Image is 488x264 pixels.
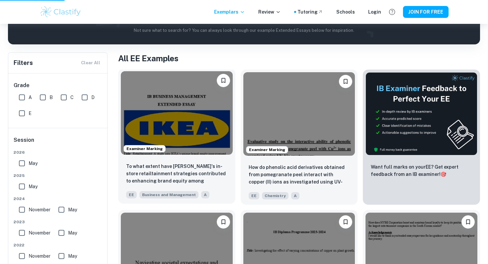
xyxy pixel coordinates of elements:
button: Please log in to bookmark exemplars [461,215,475,229]
span: May [68,252,77,260]
p: Exemplars [214,8,245,16]
button: Please log in to bookmark exemplars [339,215,352,229]
span: November [29,206,50,213]
span: D [91,94,95,101]
span: 2022 [14,242,103,248]
span: November [29,252,50,260]
span: E [29,110,32,117]
p: Review [258,8,281,16]
h6: Session [14,136,103,149]
span: Chemistry [262,192,288,199]
span: 2024 [14,196,103,202]
span: 2026 [14,149,103,155]
button: JOIN FOR FREE [403,6,448,18]
span: EE [249,192,259,199]
img: Thumbnail [366,72,477,155]
span: Business and Management [139,191,199,198]
span: C [70,94,74,101]
p: Not sure what to search for? You can always look through our example Extended Essays below for in... [13,27,475,34]
img: Chemistry EE example thumbnail: How do phenolic acid derivatives obtaine [243,72,355,156]
span: Examiner Marking [124,146,165,152]
span: EE [126,191,137,198]
p: To what extent have IKEA's in-store retailtainment strategies contributed to enhancing brand equi... [126,163,227,185]
span: A [291,192,299,199]
p: How do phenolic acid derivatives obtained from pomegranate peel interact with copper (II) ions as... [249,164,350,186]
a: Examiner MarkingPlease log in to bookmark exemplarsHow do phenolic acid derivatives obtained from... [241,70,358,205]
span: 2025 [14,173,103,179]
img: Business and Management EE example thumbnail: To what extent have IKEA's in-store reta [121,71,233,155]
a: Examiner MarkingPlease log in to bookmark exemplarsTo what extent have IKEA's in-store retailtain... [118,70,235,205]
span: May [29,183,38,190]
span: November [29,229,50,237]
h6: Grade [14,81,103,89]
button: Please log in to bookmark exemplars [217,215,230,229]
img: Clastify logo [40,5,82,19]
a: Login [368,8,381,16]
button: Please log in to bookmark exemplars [217,74,230,87]
span: 2023 [14,219,103,225]
h6: Filters [14,58,33,68]
span: Examiner Marking [246,147,288,153]
span: May [29,160,38,167]
span: 🎯 [441,172,446,177]
span: A [201,191,209,198]
h1: All EE Examples [118,52,480,64]
span: A [29,94,32,101]
a: Tutoring [297,8,323,16]
button: Please log in to bookmark exemplars [339,75,352,88]
button: Help and Feedback [386,6,398,18]
a: ThumbnailWant full marks on yourEE? Get expert feedback from an IB examiner! [363,70,480,205]
span: B [49,94,53,101]
span: May [68,229,77,237]
p: Want full marks on your EE ? Get expert feedback from an IB examiner! [371,163,472,178]
a: Schools [336,8,355,16]
span: May [68,206,77,213]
